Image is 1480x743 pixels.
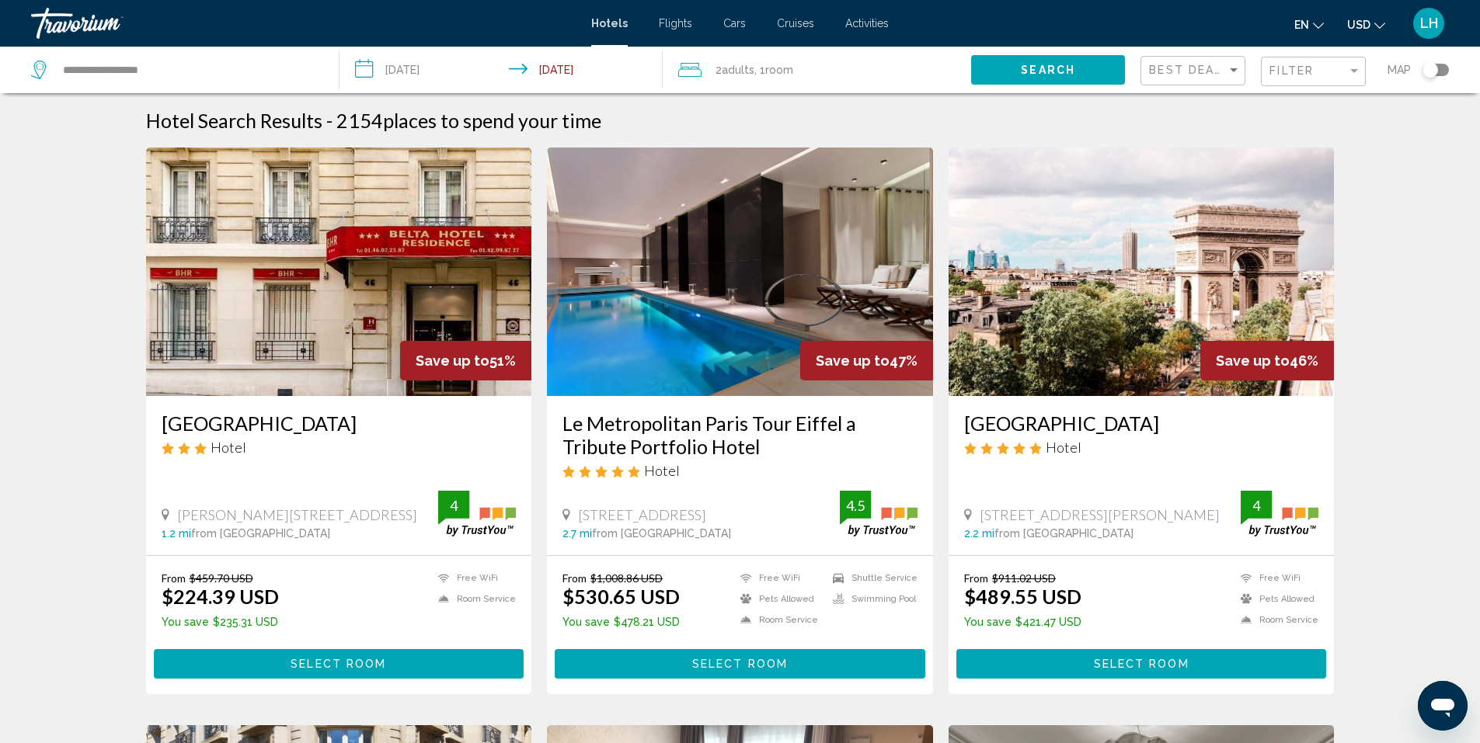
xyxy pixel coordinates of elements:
[562,571,587,585] span: From
[800,341,933,380] div: 47%
[154,649,524,678] button: Select Room
[162,585,279,608] ins: $224.39 USD
[1420,16,1438,31] span: LH
[592,527,731,540] span: from [GEOGRAPHIC_DATA]
[716,59,754,81] span: 2
[722,64,754,76] span: Adults
[562,411,918,458] a: Le Metropolitan Paris Tour Eiffel a Tribute Portfolio Hotel
[1347,13,1385,36] button: Change currency
[1233,571,1318,585] li: Free WiFi
[956,653,1327,670] a: Select Room
[1347,19,1370,31] span: USD
[562,462,918,479] div: 5 star Hotel
[949,148,1335,396] img: Hotel image
[980,506,1220,523] span: [STREET_ADDRESS][PERSON_NAME]
[562,527,592,540] span: 2.7 mi
[1241,496,1272,515] div: 4
[340,47,663,93] button: Check-in date: Nov 28, 2025 Check-out date: Nov 30, 2025
[162,439,517,456] div: 3 star Hotel
[845,17,889,30] a: Activities
[1294,19,1309,31] span: en
[777,17,814,30] a: Cruises
[326,109,333,132] span: -
[438,491,516,536] img: trustyou-badge.svg
[1409,7,1449,40] button: User Menu
[992,571,1056,585] del: $911.02 USD
[555,653,925,670] a: Select Room
[190,571,253,585] del: $459.70 USD
[1149,64,1231,76] span: Best Deals
[555,649,925,678] button: Select Room
[162,527,191,540] span: 1.2 mi
[154,653,524,670] a: Select Room
[964,616,1012,628] span: You save
[1269,64,1314,77] span: Filter
[1411,63,1449,77] button: Toggle map
[291,658,386,671] span: Select Room
[211,439,246,456] span: Hotel
[590,571,663,585] del: $1,008.86 USD
[383,109,601,132] span: places to spend your time
[162,616,279,628] p: $235.31 USD
[146,148,532,396] img: Hotel image
[562,616,680,628] p: $478.21 USD
[659,17,692,30] a: Flights
[964,527,994,540] span: 2.2 mi
[1418,681,1468,731] iframe: Button to launch messaging window
[644,462,680,479] span: Hotel
[1294,13,1324,36] button: Change language
[840,496,871,515] div: 4.5
[1200,341,1334,380] div: 46%
[438,496,469,515] div: 4
[1241,491,1318,536] img: trustyou-badge.svg
[177,506,417,523] span: [PERSON_NAME][STREET_ADDRESS]
[191,527,330,540] span: from [GEOGRAPHIC_DATA]
[31,8,576,39] a: Travorium
[971,55,1125,84] button: Search
[430,592,516,606] li: Room Service
[547,148,933,396] img: Hotel image
[692,658,788,671] span: Select Room
[964,571,988,585] span: From
[964,616,1081,628] p: $421.47 USD
[162,571,186,585] span: From
[400,341,531,380] div: 51%
[1261,56,1366,88] button: Filter
[733,613,825,627] li: Room Service
[1149,64,1241,78] mat-select: Sort by
[562,616,610,628] span: You save
[146,109,322,132] h1: Hotel Search Results
[1233,613,1318,627] li: Room Service
[956,649,1327,678] button: Select Room
[840,491,918,536] img: trustyou-badge.svg
[964,439,1319,456] div: 5 star Hotel
[825,592,918,606] li: Swimming Pool
[723,17,746,30] a: Cars
[162,616,209,628] span: You save
[562,585,680,608] ins: $530.65 USD
[591,17,628,30] a: Hotels
[1094,658,1189,671] span: Select Room
[578,506,706,523] span: [STREET_ADDRESS]
[430,571,516,585] li: Free WiFi
[994,527,1134,540] span: from [GEOGRAPHIC_DATA]
[663,47,971,93] button: Travelers: 2 adults, 0 children
[825,571,918,585] li: Shuttle Service
[964,411,1319,435] a: [GEOGRAPHIC_DATA]
[1388,59,1411,81] span: Map
[816,352,890,369] span: Save up to
[336,109,601,132] h2: 2154
[754,59,793,81] span: , 1
[162,411,517,435] a: [GEOGRAPHIC_DATA]
[733,571,825,585] li: Free WiFi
